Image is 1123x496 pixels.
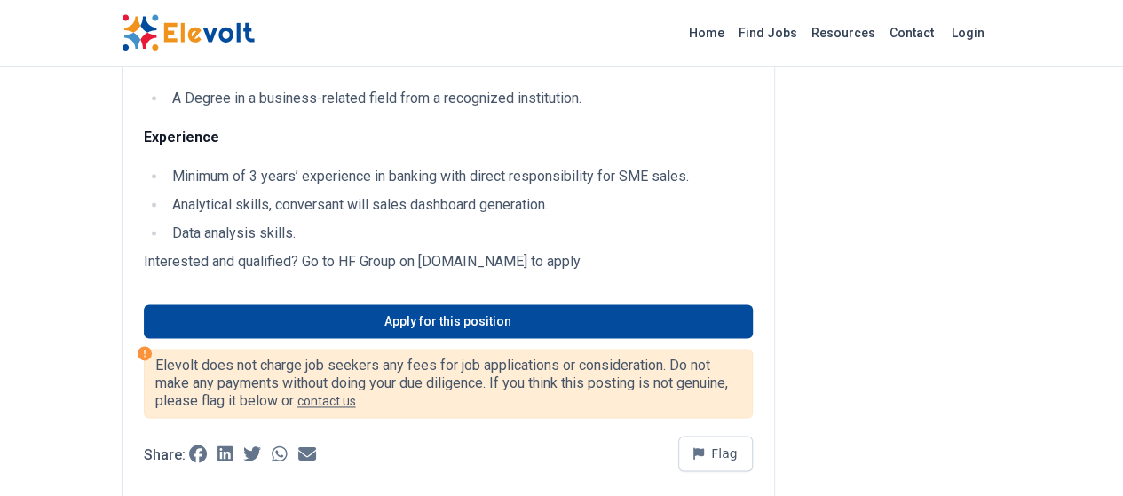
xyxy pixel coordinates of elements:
[144,251,753,272] p: Interested and qualified? Go to HF Group on [DOMAIN_NAME] to apply
[941,15,995,51] a: Login
[678,436,753,471] button: Flag
[882,19,941,47] a: Contact
[167,223,753,244] li: Data analysis skills.
[804,19,882,47] a: Resources
[732,19,804,47] a: Find Jobs
[155,357,741,410] p: Elevolt does not charge job seekers any fees for job applications or consideration. Do not make a...
[167,88,753,109] li: A Degree in a business-related field from a recognized institution.
[144,129,219,146] strong: Experience
[122,14,255,51] img: Elevolt
[144,448,186,462] p: Share:
[167,166,753,187] li: Minimum of 3 years’ experience in banking with direct responsibility for SME sales.
[1034,411,1123,496] iframe: Chat Widget
[682,19,732,47] a: Home
[167,194,753,216] li: Analytical skills, conversant will sales dashboard generation.
[144,304,753,338] a: Apply for this position
[297,394,356,408] a: contact us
